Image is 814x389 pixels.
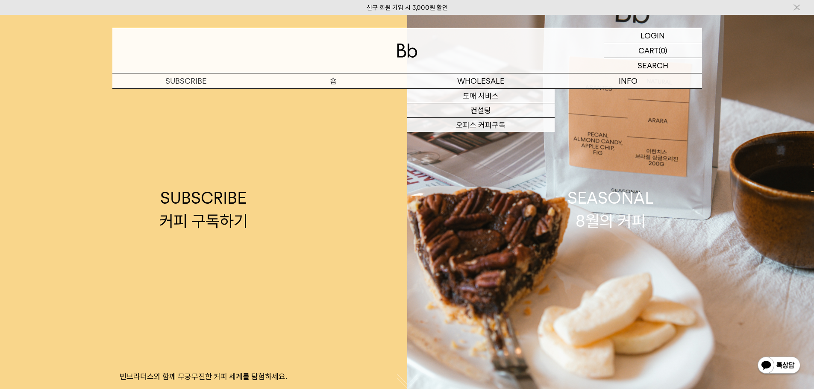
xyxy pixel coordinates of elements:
[757,356,801,376] img: 카카오톡 채널 1:1 채팅 버튼
[641,28,665,43] p: LOGIN
[407,103,555,118] a: 컨설팅
[367,4,448,12] a: 신규 회원 가입 시 3,000원 할인
[567,187,654,232] div: SEASONAL 8월의 커피
[638,43,658,58] p: CART
[604,43,702,58] a: CART (0)
[658,43,667,58] p: (0)
[112,73,260,88] a: SUBSCRIBE
[555,73,702,88] p: INFO
[397,44,417,58] img: 로고
[260,73,407,88] a: 숍
[159,187,248,232] div: SUBSCRIBE 커피 구독하기
[260,89,407,103] a: 원두
[407,118,555,132] a: 오피스 커피구독
[407,73,555,88] p: WHOLESALE
[407,89,555,103] a: 도매 서비스
[604,28,702,43] a: LOGIN
[638,58,668,73] p: SEARCH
